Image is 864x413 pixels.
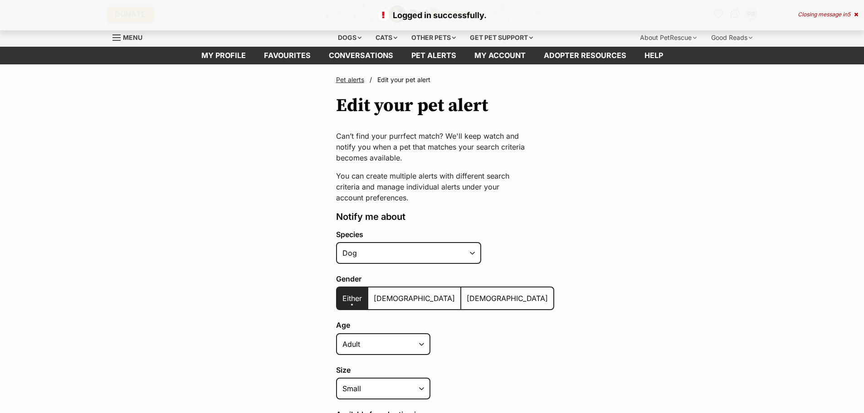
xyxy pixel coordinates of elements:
[402,47,465,64] a: Pet alerts
[336,131,528,163] p: Can’t find your purrfect match? We'll keep watch and notify you when a pet that matches your sear...
[465,47,535,64] a: My account
[635,47,672,64] a: Help
[634,29,703,47] div: About PetRescue
[336,76,364,83] a: Pet alerts
[123,34,142,41] span: Menu
[320,47,402,64] a: conversations
[405,29,462,47] div: Other pets
[705,29,759,47] div: Good Reads
[112,29,149,45] a: Menu
[336,75,528,84] nav: Breadcrumbs
[336,170,528,203] p: You can create multiple alerts with different search criteria and manage individual alerts under ...
[336,366,554,374] label: Size
[535,47,635,64] a: Adopter resources
[374,294,455,303] span: [DEMOGRAPHIC_DATA]
[336,95,488,116] h1: Edit your pet alert
[336,211,405,222] span: Notify me about
[377,76,430,83] span: Edit your pet alert
[336,230,554,238] label: Species
[464,29,539,47] div: Get pet support
[370,75,372,84] span: /
[255,47,320,64] a: Favourites
[342,294,362,303] span: Either
[336,275,554,283] label: Gender
[332,29,368,47] div: Dogs
[467,294,548,303] span: [DEMOGRAPHIC_DATA]
[369,29,404,47] div: Cats
[192,47,255,64] a: My profile
[336,321,554,329] label: Age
